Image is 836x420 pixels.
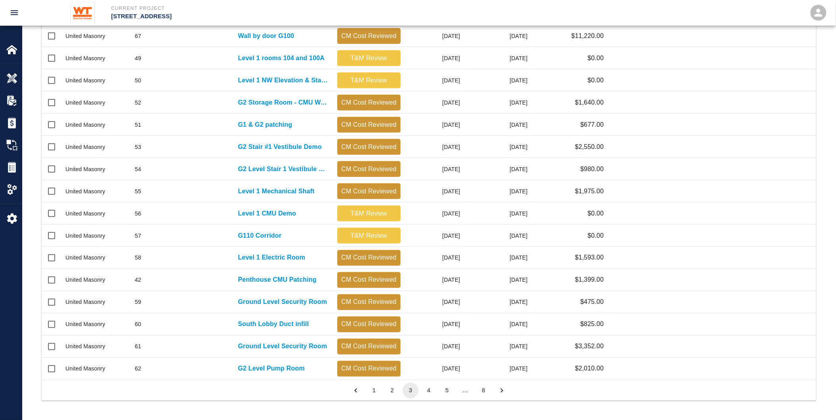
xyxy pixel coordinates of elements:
[238,364,305,374] a: G2 Level Pump Room
[65,121,105,129] div: United Masonry
[464,202,532,225] div: [DATE]
[238,76,329,85] a: Level 1 NW Elevation & Stair 2
[135,143,141,151] div: 53
[135,121,141,129] div: 51
[575,98,604,107] p: $1,640.00
[65,165,105,173] div: United Masonry
[405,136,464,158] div: [DATE]
[575,142,604,152] p: $2,550.00
[65,143,105,151] div: United Masonry
[65,298,105,306] div: United Masonry
[238,253,305,263] p: Level 1 Electric Room
[238,53,325,63] p: Level 1 rooms 104 and 100A
[135,32,141,40] div: 67
[238,142,322,152] a: G2 Stair #1 Vestibule Demo
[571,31,604,41] p: $11,220.00
[135,210,141,218] div: 56
[464,247,532,269] div: [DATE]
[384,383,400,399] button: Go to page 2
[796,382,836,420] iframe: Chat Widget
[135,232,141,240] div: 57
[464,269,532,291] div: [DATE]
[580,120,604,130] p: $677.00
[340,31,398,41] p: CM Cost Reviewed
[403,383,419,399] button: page 3
[340,364,398,374] p: CM Cost Reviewed
[238,98,329,107] p: G2 Storage Room - CMU Wall Demo
[340,253,398,263] p: CM Cost Reviewed
[111,5,461,12] p: Current Project
[464,136,532,158] div: [DATE]
[366,383,382,399] button: Go to page 1
[238,342,327,351] a: Ground Level Security Room
[405,247,464,269] div: [DATE]
[111,12,461,21] p: [STREET_ADDRESS]
[238,209,296,218] a: Level 1 CMU Demo
[135,54,141,62] div: 49
[340,320,398,329] p: CM Cost Reviewed
[580,298,604,307] p: $475.00
[135,298,141,306] div: 59
[575,187,604,196] p: $1,975.00
[405,114,464,136] div: [DATE]
[588,53,604,63] p: $0.00
[464,158,532,180] div: [DATE]
[405,25,464,47] div: [DATE]
[476,383,492,399] button: Go to page 8
[464,114,532,136] div: [DATE]
[238,120,292,130] p: G1 & G2 patching
[340,76,398,85] p: T&M Review
[405,69,464,92] div: [DATE]
[65,99,105,107] div: United Masonry
[464,180,532,202] div: [DATE]
[464,291,532,313] div: [DATE]
[135,343,141,351] div: 61
[464,313,532,336] div: [DATE]
[405,202,464,225] div: [DATE]
[238,187,315,196] a: Level 1 Mechanical Shaft
[575,275,604,285] p: $1,399.00
[238,31,294,41] a: Wall by door G100
[5,3,24,22] button: open drawer
[588,231,604,241] p: $0.00
[588,209,604,218] p: $0.00
[340,231,398,241] p: T&M Review
[135,165,141,173] div: 54
[238,164,329,174] a: G2 Level Stair 1 Vestibule Demo cont.
[340,142,398,152] p: CM Cost Reviewed
[65,365,105,373] div: United Masonry
[340,187,398,196] p: CM Cost Reviewed
[340,98,398,107] p: CM Cost Reviewed
[340,342,398,351] p: CM Cost Reviewed
[405,225,464,247] div: [DATE]
[65,54,105,62] div: United Masonry
[238,231,282,241] p: G110 Corridor
[65,276,105,284] div: United Masonry
[238,275,317,285] a: Penthouse CMU Patching
[464,47,532,69] div: [DATE]
[65,210,105,218] div: United Masonry
[340,275,398,285] p: CM Cost Reviewed
[135,365,141,373] div: 62
[65,254,105,262] div: United Masonry
[588,76,604,85] p: $0.00
[575,342,604,351] p: $3,352.00
[464,336,532,358] div: [DATE]
[70,2,95,24] img: Whiting-Turner
[238,298,327,307] a: Ground Level Security Room
[135,187,141,195] div: 55
[405,158,464,180] div: [DATE]
[65,232,105,240] div: United Masonry
[405,180,464,202] div: [DATE]
[464,69,532,92] div: [DATE]
[340,164,398,174] p: CM Cost Reviewed
[580,320,604,329] p: $825.00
